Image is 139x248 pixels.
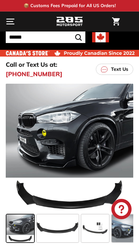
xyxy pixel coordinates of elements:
[109,12,123,31] a: Cart
[6,32,85,43] input: Search
[96,64,133,75] a: Text Us
[111,66,128,73] p: Text Us
[109,199,134,221] inbox-online-store-chat: Shopify online store chat
[6,60,57,69] p: Call or Text Us at:
[56,16,83,27] img: Logo_285_Motorsport_areodynamics_components
[24,2,116,9] p: 📦 Customs Fees Prepaid for All US Orders!
[6,69,62,79] a: [PHONE_NUMBER]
